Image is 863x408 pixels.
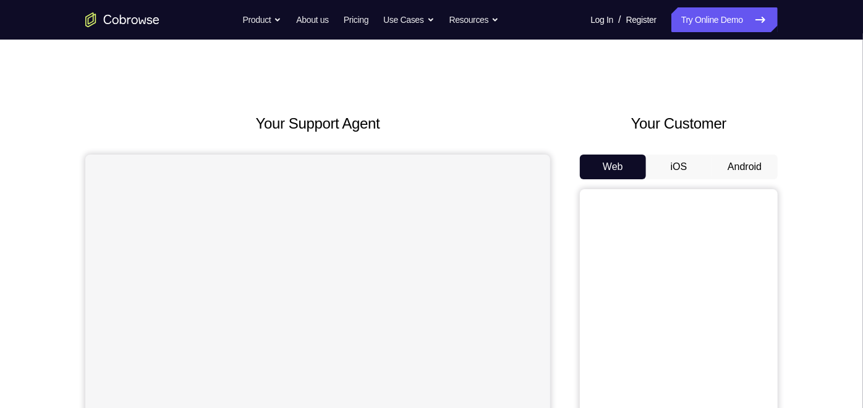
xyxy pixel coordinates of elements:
a: Pricing [344,7,368,32]
h2: Your Customer [580,113,778,135]
a: About us [296,7,328,32]
button: iOS [646,155,712,179]
a: Try Online Demo [671,7,778,32]
button: Resources [449,7,500,32]
a: Log In [590,7,613,32]
button: Web [580,155,646,179]
a: Go to the home page [85,12,159,27]
a: Register [626,7,657,32]
button: Use Cases [383,7,434,32]
span: / [618,12,621,27]
button: Product [243,7,282,32]
button: Android [712,155,778,179]
h2: Your Support Agent [85,113,550,135]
